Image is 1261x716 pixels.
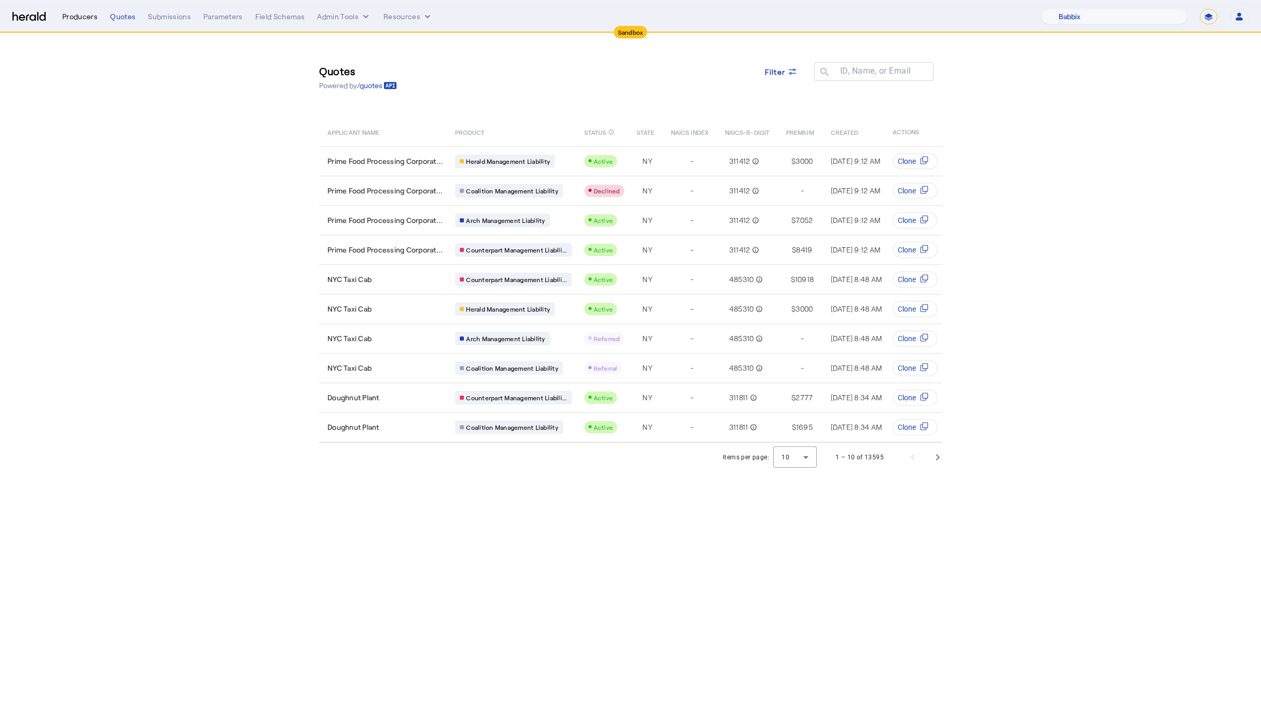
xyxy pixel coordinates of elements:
[831,275,882,284] span: [DATE] 8:48 AM
[327,245,443,255] span: Prime Food Processing Corporat...
[831,245,881,254] span: [DATE] 9:12 AM
[750,156,759,166] mat-icon: info_outline
[594,276,613,283] span: Active
[765,66,786,77] span: Filter
[584,127,607,137] span: STATUS
[594,246,613,254] span: Active
[925,445,950,470] button: Next page
[327,215,443,226] span: Prime Food Processing Corporat...
[357,80,397,91] a: /quotes
[729,363,754,373] span: 485310
[203,11,243,22] div: Parameters
[690,363,693,373] span: -
[831,393,882,402] span: [DATE] 8:34 AM
[642,186,652,196] span: NY
[466,394,567,402] span: Counterpart Management Liabili...
[893,301,938,317] button: Clone
[831,363,882,372] span: [DATE] 8:48 AM
[319,80,397,91] p: Powered by
[796,422,813,432] span: 1695
[791,304,796,314] span: $
[690,422,693,432] span: -
[319,117,1084,443] table: Table view of all quotes submitted by your platform
[642,245,652,255] span: NY
[831,216,881,224] span: [DATE] 9:12 AM
[642,363,652,373] span: NY
[831,127,859,137] span: CREATED
[690,274,693,285] span: -
[729,186,750,196] span: 311412
[690,304,693,314] span: -
[327,156,443,166] span: Prime Food Processing Corporat...
[383,11,433,22] button: Resources dropdown menu
[690,156,693,166] span: -
[725,127,770,137] span: NAICS-6-DIGIT
[750,215,759,226] mat-icon: info_outline
[898,392,916,403] span: Clone
[62,11,98,22] div: Producers
[690,333,693,344] span: -
[466,157,550,165] span: Herald Management Liability
[791,215,796,226] span: $
[893,419,938,436] button: Clone
[466,246,567,254] span: Counterpart Management Liabili...
[801,333,804,344] span: -
[884,117,942,146] th: ACTIONS
[327,333,372,344] span: NYC Taxi Cab
[594,187,620,194] span: Declined
[748,392,757,403] mat-icon: info_outline
[795,274,814,285] span: 10918
[753,274,763,285] mat-icon: info_outline
[814,66,832,79] mat-icon: search
[893,271,938,288] button: Clone
[898,422,916,432] span: Clone
[796,156,813,166] span: 3000
[317,11,371,22] button: internal dropdown menu
[642,422,652,432] span: NY
[898,363,916,373] span: Clone
[327,422,379,432] span: Doughnut Plant
[327,274,372,285] span: NYC Taxi Cab
[791,392,796,403] span: $
[642,156,652,166] span: NY
[642,215,652,226] span: NY
[729,274,754,285] span: 485310
[319,64,397,78] h3: Quotes
[729,304,754,314] span: 485310
[690,245,693,255] span: -
[729,333,754,344] span: 485310
[757,62,806,81] button: Filter
[729,392,748,403] span: 311811
[327,363,372,373] span: NYC Taxi Cab
[791,274,795,285] span: $
[729,245,750,255] span: 311412
[801,363,804,373] span: -
[729,422,748,432] span: 311811
[796,215,813,226] span: 7052
[792,245,796,255] span: $
[642,333,652,344] span: NY
[786,127,814,137] span: PREMIUM
[835,452,884,462] div: 1 – 10 of 13595
[671,127,708,137] span: NAICS INDEX
[893,182,938,199] button: Clone
[466,187,558,195] span: Coalition Management Liability
[792,422,796,432] span: $
[594,424,613,431] span: Active
[729,156,750,166] span: 311412
[637,127,654,137] span: STATE
[642,274,652,285] span: NY
[12,12,46,22] img: Herald Logo
[831,186,881,195] span: [DATE] 9:12 AM
[690,215,693,226] span: -
[893,153,938,170] button: Clone
[642,392,652,403] span: NY
[893,360,938,376] button: Clone
[750,245,759,255] mat-icon: info_outline
[791,156,796,166] span: $
[801,186,804,196] span: -
[893,389,938,406] button: Clone
[690,392,693,403] span: -
[466,305,550,313] span: Herald Management Liability
[723,452,769,462] div: Items per page:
